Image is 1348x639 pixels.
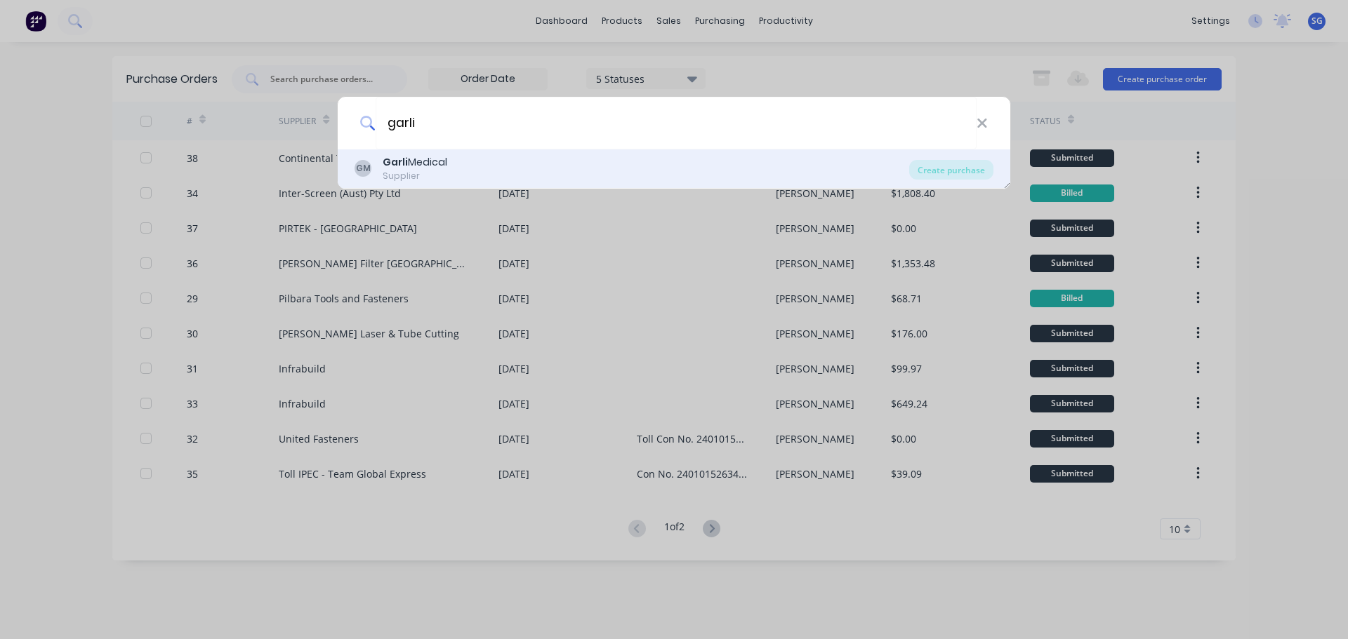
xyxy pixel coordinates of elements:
div: Medical [383,155,447,170]
div: Supplier [383,170,447,182]
input: Enter a supplier name to create a new order... [376,97,977,149]
div: GM [355,160,371,177]
b: Garli [383,155,408,169]
div: Create purchase [909,160,993,180]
